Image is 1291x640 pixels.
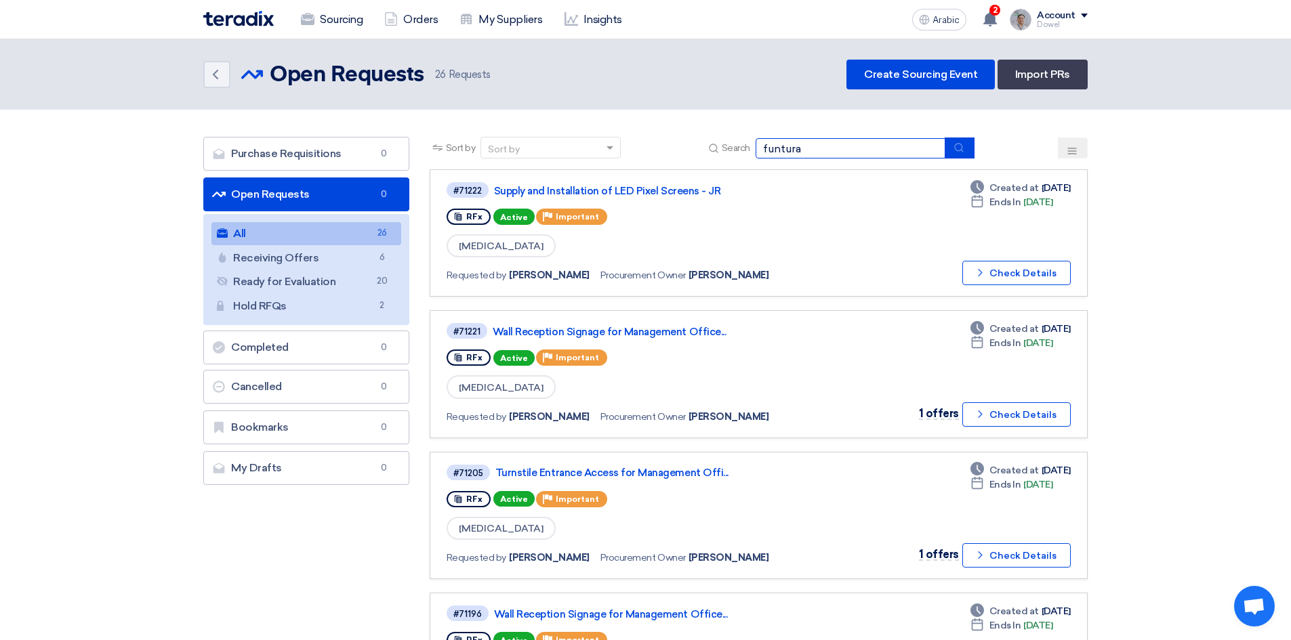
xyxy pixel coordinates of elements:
[231,421,289,433] font: Bookmarks
[453,609,482,619] font: #71196
[373,5,449,35] a: Orders
[556,353,599,362] font: Important
[381,463,387,473] font: 0
[722,142,750,154] font: Search
[689,411,769,423] font: [PERSON_NAME]
[989,479,1021,490] font: Ends In
[453,326,480,337] font: #71221
[989,268,1057,279] font: Check Details
[500,494,528,504] font: Active
[989,182,1039,194] font: Created at
[233,227,246,240] font: All
[1037,20,1060,29] font: Dowel
[203,11,274,26] img: Teradix logo
[864,68,977,81] font: Create Sourcing Event
[600,552,686,563] font: Procurement Owner
[466,494,483,504] font: RFx
[919,407,959,420] font: 1 offers
[912,9,966,30] button: Arabic
[381,381,387,391] font: 0
[500,213,528,222] font: Active
[1042,605,1071,617] font: [DATE]
[998,60,1088,89] a: Import PRs
[1042,323,1071,335] font: [DATE]
[689,270,769,281] font: [PERSON_NAME]
[989,409,1057,421] font: Check Details
[600,270,686,281] font: Procurement Owner
[231,380,282,393] font: Cancelled
[989,323,1039,335] font: Created at
[231,461,282,474] font: My Drafts
[1010,9,1031,30] img: IMG_1753965247717.jpg
[233,275,335,288] font: Ready for Evaluation
[919,548,959,561] font: 1 offers
[1015,68,1070,81] font: Import PRs
[380,300,384,310] font: 2
[231,188,310,200] font: Open Requests
[1234,586,1275,626] a: Open chat
[989,605,1039,617] font: Created at
[270,64,424,86] font: Open Requests
[449,5,553,35] a: My Suppliers
[1037,9,1075,21] font: Account
[1023,196,1052,208] font: [DATE]
[500,354,528,363] font: Active
[962,543,1071,568] button: Check Details
[478,13,542,26] font: My Suppliers
[494,608,727,620] font: Wall Reception Signage for Management Office...
[509,411,590,423] font: [PERSON_NAME]
[459,523,544,534] font: [MEDICAL_DATA]
[381,342,387,352] font: 0
[989,337,1021,349] font: Ends In
[962,402,1071,427] button: Check Details
[933,14,960,26] font: Arabic
[203,330,409,364] a: Completed0
[466,353,483,362] font: RFx
[989,550,1057,561] font: Check Details
[459,240,544,252] font: [MEDICAL_DATA]
[231,147,342,160] font: Purchase Requisitions
[993,5,998,15] font: 2
[1023,337,1052,349] font: [DATE]
[600,411,686,423] font: Procurement Owner
[1023,620,1052,631] font: [DATE]
[203,137,409,171] a: Purchase Requisitions0
[509,270,590,281] font: [PERSON_NAME]
[554,5,633,35] a: Insights
[380,252,385,262] font: 6
[493,326,832,338] a: Wall Reception Signage for Management Office...
[494,185,833,197] a: Supply and Installation of LED Pixel Screens - JR
[1042,182,1071,194] font: [DATE]
[381,148,387,158] font: 0
[509,552,590,563] font: [PERSON_NAME]
[466,212,483,221] font: RFx
[403,13,438,26] font: Orders
[447,552,506,563] font: Requested by
[320,13,363,26] font: Sourcing
[203,410,409,444] a: Bookmarks0
[290,5,373,35] a: Sourcing
[756,138,945,158] input: Search by title or reference number
[447,270,506,281] font: Requested by
[989,620,1021,631] font: Ends In
[488,144,520,155] font: Sort by
[231,341,289,354] font: Completed
[689,552,769,563] font: [PERSON_NAME]
[556,494,599,504] font: Important
[381,422,387,432] font: 0
[203,177,409,211] a: Open Requests0
[494,185,720,197] font: Supply and Installation of LED Pixel Screens - JR
[453,186,482,196] font: #71222
[962,261,1071,285] button: Check Details
[1042,465,1071,476] font: [DATE]
[495,467,834,479] a: Turnstile Entrance Access for Management Offi...
[435,68,446,81] font: 26
[233,299,287,312] font: Hold RFQs
[583,13,622,26] font: Insights
[989,196,1021,208] font: Ends In
[203,451,409,485] a: My Drafts0
[449,68,491,81] font: Requests
[203,370,409,404] a: Cancelled0
[233,251,319,264] font: Receiving Offers
[377,276,387,286] font: 20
